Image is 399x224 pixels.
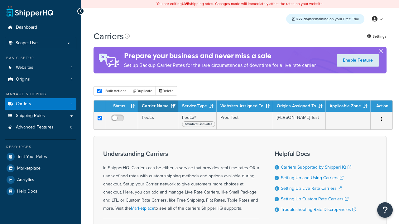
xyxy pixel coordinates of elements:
a: ShipperHQ Home [7,5,53,17]
td: [PERSON_NAME] Test [273,112,326,129]
span: Origins [16,77,30,82]
a: Settings [367,32,387,41]
td: Prod Test [217,112,273,129]
a: Analytics [5,174,76,185]
b: LIVE [182,1,189,7]
strong: 227 days [296,16,312,22]
th: Action [371,100,392,112]
li: Origins [5,74,76,85]
span: Shipping Rules [16,113,45,119]
h1: Carriers [94,30,124,42]
li: Advanced Features [5,122,76,133]
button: Duplicate [130,86,156,96]
span: Dashboard [16,25,37,30]
button: Bulk Actions [94,86,130,96]
div: Resources [5,144,76,150]
span: Standard List Rates [182,121,215,127]
a: Enable Feature [337,54,379,67]
span: Scope: Live [16,40,38,46]
span: 1 [71,77,72,82]
div: Basic Setup [5,55,76,61]
div: remaining on your Free Trial [286,14,364,24]
span: 0 [70,125,72,130]
span: Test Your Rates [17,154,47,160]
th: Service/Type: activate to sort column ascending [178,100,217,112]
a: Shipping Rules [5,110,76,122]
h4: Prepare your business and never miss a sale [124,51,317,61]
div: In ShipperHQ, Carriers can be either, a service that provides real-time rates OR a user-defined r... [103,150,259,212]
th: Websites Assigned To: activate to sort column ascending [217,100,273,112]
span: Help Docs [17,189,37,194]
h3: Understanding Carriers [103,150,259,157]
div: Manage Shipping [5,91,76,97]
button: Open Resource Center [377,202,393,218]
span: Carriers [16,101,31,107]
a: Origins 1 [5,74,76,85]
button: Delete [156,86,177,96]
a: Carriers 1 [5,98,76,110]
td: FedEx [138,112,178,129]
a: Marketplace [131,205,154,212]
a: Troubleshooting Rate Discrepancies [281,206,356,213]
td: FedEx® [178,112,217,129]
a: Carriers Supported by ShipperHQ [281,164,351,170]
h3: Helpful Docs [275,150,356,157]
a: Websites 1 [5,62,76,73]
span: Analytics [17,177,34,183]
img: ad-rules-rateshop-fe6ec290ccb7230408bd80ed9643f0289d75e0ffd9eb532fc0e269fcd187b520.png [94,47,124,73]
span: 1 [71,101,72,107]
span: Advanced Features [16,125,54,130]
th: Status: activate to sort column ascending [106,100,138,112]
li: Carriers [5,98,76,110]
a: Help Docs [5,186,76,197]
th: Applicable Zone: activate to sort column ascending [326,100,371,112]
a: Test Your Rates [5,151,76,162]
a: Setting Up Live Rate Carriers [281,185,342,192]
a: Advanced Features 0 [5,122,76,133]
a: Setting Up and Using Carriers [281,175,344,181]
span: 1 [71,65,72,70]
th: Origins Assigned To: activate to sort column ascending [273,100,326,112]
th: Carrier Name: activate to sort column ascending [138,100,178,112]
a: Marketplace [5,163,76,174]
p: Set up Backup Carrier Rates for the rare circumstances of downtime for a live rate carrier. [124,61,317,70]
span: Websites [16,65,33,70]
span: Marketplace [17,166,41,171]
li: Websites [5,62,76,73]
a: Setting Up Custom Rate Carriers [281,196,349,202]
a: Dashboard [5,22,76,33]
